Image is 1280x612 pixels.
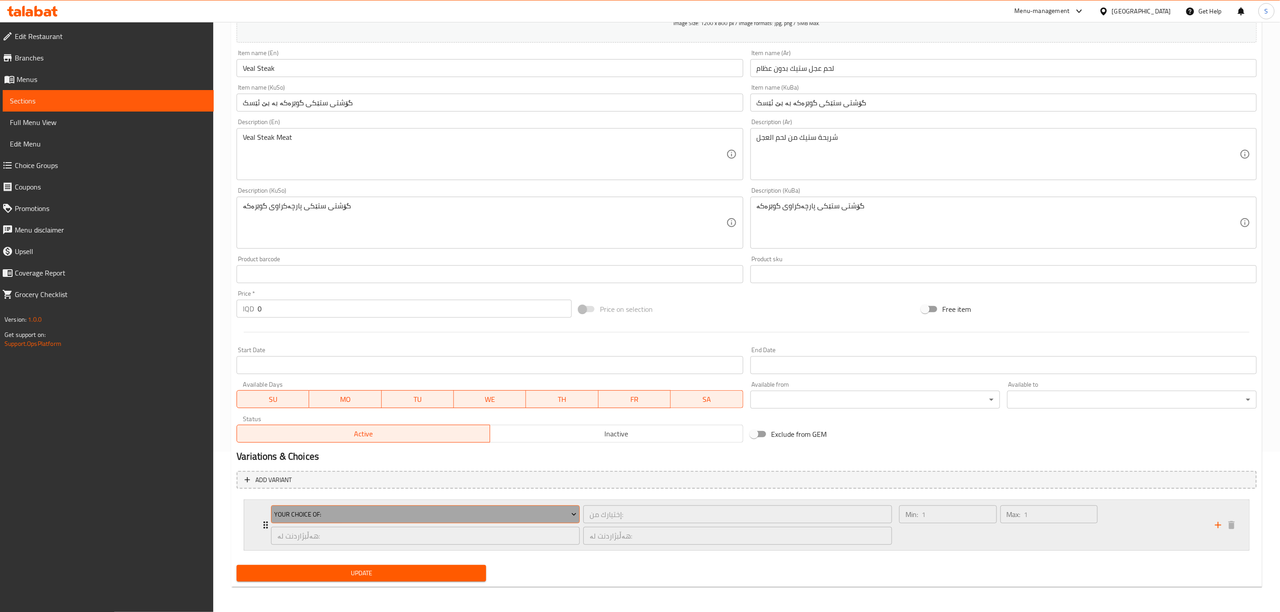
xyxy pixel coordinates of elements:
[237,390,309,408] button: SU
[15,246,207,257] span: Upsell
[271,505,580,523] button: Your Choice Of:
[237,265,743,283] input: Please enter product barcode
[673,18,820,28] span: Image Size: 1200 x 800 px / Image formats: jpg, png / 5MB Max.
[1265,6,1268,16] span: S
[10,138,207,149] span: Edit Menu
[750,391,1000,409] div: ​
[674,393,739,406] span: SA
[3,112,214,133] a: Full Menu View
[15,52,207,63] span: Branches
[457,393,522,406] span: WE
[15,224,207,235] span: Menu disclaimer
[382,390,454,408] button: TU
[1225,518,1238,532] button: delete
[3,90,214,112] a: Sections
[237,565,486,582] button: Update
[490,425,743,443] button: Inactive
[15,267,207,278] span: Coverage Report
[750,265,1257,283] input: Please enter product sku
[4,314,26,325] span: Version:
[10,117,207,128] span: Full Menu View
[526,390,598,408] button: TH
[244,568,479,579] span: Update
[757,133,1240,176] textarea: شريحة ستيك من لحم العجل
[15,289,207,300] span: Grocery Checklist
[237,496,1257,554] li: Expand
[1211,518,1225,532] button: add
[309,390,381,408] button: MO
[243,303,254,314] p: IQD
[671,390,743,408] button: SA
[454,390,526,408] button: WE
[241,393,306,406] span: SU
[15,181,207,192] span: Coupons
[237,425,490,443] button: Active
[1015,6,1070,17] div: Menu-management
[943,304,971,315] span: Free item
[237,450,1257,463] h2: Variations & Choices
[385,393,450,406] span: TU
[3,133,214,155] a: Edit Menu
[241,427,487,440] span: Active
[237,471,1257,489] button: Add variant
[17,74,207,85] span: Menus
[750,94,1257,112] input: Enter name KuBa
[530,393,595,406] span: TH
[244,500,1249,550] div: Expand
[600,304,653,315] span: Price on selection
[237,94,743,112] input: Enter name KuSo
[4,338,61,349] a: Support.OpsPlatform
[275,509,577,520] span: Your Choice Of:
[15,31,207,42] span: Edit Restaurant
[1112,6,1171,16] div: [GEOGRAPHIC_DATA]
[243,202,726,244] textarea: گۆشتی ستێکی پارچەکراوی گوێرەکە
[757,202,1240,244] textarea: گۆشتی ستێکی پارچەکراوی گوێرەکە
[258,300,572,318] input: Please enter price
[1007,509,1021,520] p: Max:
[28,314,42,325] span: 1.0.0
[1007,391,1257,409] div: ​
[771,429,827,440] span: Exclude from GEM
[10,95,207,106] span: Sections
[750,59,1257,77] input: Enter name Ar
[313,393,378,406] span: MO
[599,390,671,408] button: FR
[4,329,46,340] span: Get support on:
[243,133,726,176] textarea: Veal Steak Meat
[237,59,743,77] input: Enter name En
[494,427,740,440] span: Inactive
[255,474,292,486] span: Add variant
[602,393,667,406] span: FR
[15,203,207,214] span: Promotions
[905,509,918,520] p: Min:
[15,160,207,171] span: Choice Groups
